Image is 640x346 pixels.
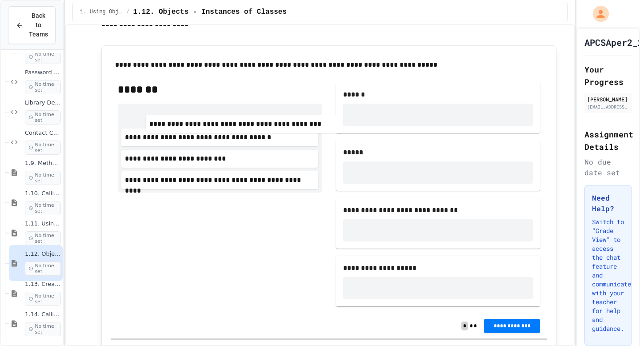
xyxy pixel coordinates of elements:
span: No time set [25,171,61,185]
h2: Assignment Details [584,128,632,153]
span: 1. Using Objects and Methods [80,8,123,16]
span: Password Validator [25,69,61,76]
span: No time set [25,201,61,215]
span: / [126,8,129,16]
button: Back to Teams [8,6,56,44]
div: No due date set [584,157,632,178]
span: 1.9. Method Signatures [25,160,61,167]
span: Back to Teams [29,11,48,39]
span: No time set [25,141,61,155]
p: Switch to "Grade View" to access the chat feature and communicate with your teacher for help and ... [592,217,624,333]
span: No time set [25,110,61,125]
span: Library Debugger Challenge [25,99,61,107]
span: 1.11. Using the Math Class [25,220,61,228]
div: [EMAIL_ADDRESS][DOMAIN_NAME] [587,104,629,110]
span: 1.10. Calling Class Methods [25,190,61,197]
h2: Your Progress [584,63,632,88]
span: No time set [25,262,61,276]
div: [PERSON_NAME] [587,95,629,103]
span: 1.13. Creating and Initializing Objects: Constructors [25,281,61,288]
span: No time set [25,50,61,64]
span: 1.12. Objects - Instances of Classes [133,7,287,17]
span: No time set [25,322,61,336]
span: 1.14. Calling Instance Methods [25,311,61,318]
span: No time set [25,231,61,245]
span: No time set [25,80,61,94]
h3: Need Help? [592,193,624,214]
div: My Account [584,4,611,24]
span: Contact Card Creator [25,129,61,137]
span: 1.12. Objects - Instances of Classes [25,250,61,258]
span: No time set [25,292,61,306]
